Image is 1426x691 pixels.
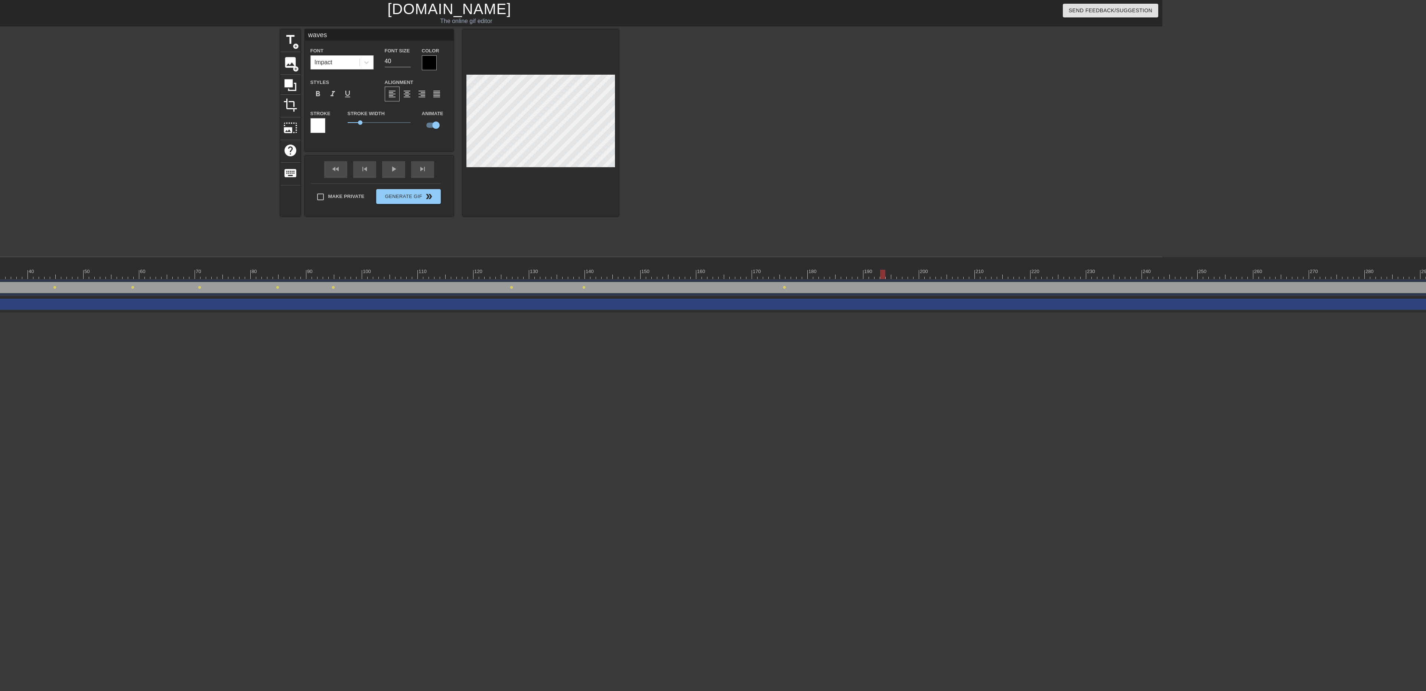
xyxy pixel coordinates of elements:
div: 260 [1254,268,1263,275]
div: 160 [697,268,706,275]
div: 150 [641,268,651,275]
div: 80 [251,268,258,275]
span: format_bold [313,90,322,98]
div: 60 [140,268,147,275]
div: 190 [864,268,873,275]
div: The online gif editor [215,17,717,26]
span: lens [783,286,786,289]
span: format_underline [343,90,352,98]
div: 140 [586,268,595,275]
span: Make Private [328,193,365,200]
div: 120 [474,268,484,275]
span: format_align_left [388,90,397,98]
span: lens [53,286,56,289]
div: 280 [1365,268,1375,275]
span: add_circle [293,66,299,72]
div: 250 [1198,268,1208,275]
span: lens [582,286,586,289]
span: fast_rewind [331,165,340,173]
div: 110 [419,268,428,275]
span: skip_next [418,165,427,173]
label: Font [310,47,323,55]
span: lens [332,286,335,289]
a: [DOMAIN_NAME] [387,1,511,17]
label: Alignment [385,79,413,86]
label: Stroke Width [348,110,385,117]
span: image [283,55,297,69]
span: photo_size_select_large [283,121,297,135]
span: help [283,143,297,158]
label: Color [422,47,439,55]
label: Stroke [310,110,331,117]
span: lens [131,286,134,289]
div: 40 [29,268,35,275]
button: Send Feedback/Suggestion [1063,4,1158,17]
label: Animate [422,110,443,117]
span: keyboard [283,166,297,180]
span: skip_previous [360,165,369,173]
button: Generate Gif [376,189,440,204]
div: 220 [1031,268,1041,275]
div: 230 [1087,268,1096,275]
span: add_circle [293,43,299,49]
span: title [283,33,297,47]
div: 100 [363,268,372,275]
div: 50 [84,268,91,275]
div: 210 [976,268,985,275]
div: 240 [1143,268,1152,275]
span: lens [276,286,279,289]
div: 170 [753,268,762,275]
span: format_align_justify [432,90,441,98]
div: 200 [920,268,929,275]
span: format_italic [328,90,337,98]
span: format_align_center [403,90,411,98]
div: Impact [315,58,332,67]
label: Styles [310,79,329,86]
span: Send Feedback/Suggestion [1069,6,1152,15]
span: double_arrow [424,192,433,201]
div: 90 [307,268,314,275]
label: Font Size [385,47,410,55]
span: lens [510,286,513,289]
span: Generate Gif [379,192,437,201]
div: 180 [808,268,818,275]
div: 270 [1310,268,1319,275]
div: 70 [196,268,202,275]
span: play_arrow [389,165,398,173]
span: crop [283,98,297,112]
span: lens [198,286,201,289]
div: 130 [530,268,539,275]
span: format_align_right [417,90,426,98]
